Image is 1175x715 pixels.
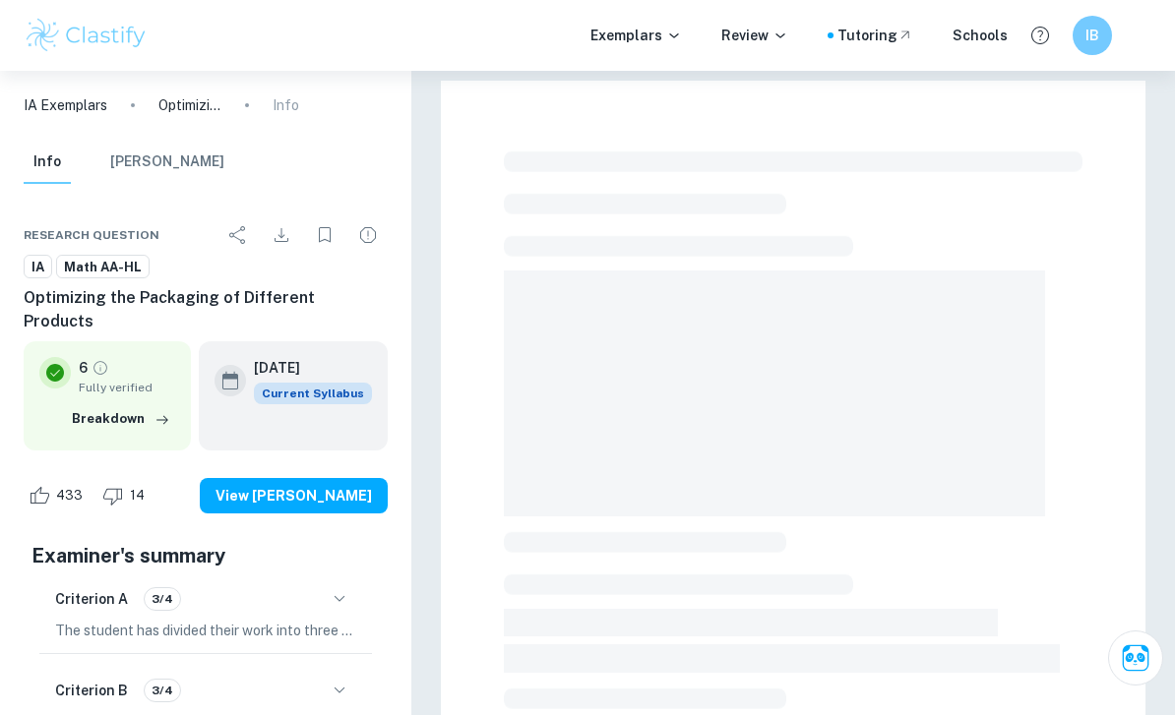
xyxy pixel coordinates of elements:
div: Report issue [348,215,388,255]
p: 6 [79,357,88,379]
img: Clastify logo [24,16,149,55]
button: IB [1073,16,1112,55]
p: Exemplars [590,25,682,46]
h6: IB [1082,25,1104,46]
a: IA Exemplars [24,94,107,116]
button: View [PERSON_NAME] [200,478,388,513]
div: Dislike [97,480,155,511]
button: Help and Feedback [1023,19,1057,52]
span: Research question [24,226,159,244]
div: This exemplar is based on the current syllabus. Feel free to refer to it for inspiration/ideas wh... [254,383,372,404]
button: [PERSON_NAME] [110,141,224,184]
span: Fully verified [79,379,175,396]
a: Grade fully verified [92,359,109,377]
span: IA [25,258,51,277]
p: The student has divided their work into three sections, with the body further subdivided into cle... [55,620,356,641]
h6: Criterion B [55,680,128,701]
button: Breakdown [67,404,175,434]
div: Like [24,480,93,511]
h6: Optimizing the Packaging of Different Products [24,286,388,333]
div: Download [262,215,301,255]
button: Info [24,141,71,184]
p: Review [721,25,788,46]
a: Tutoring [837,25,913,46]
span: 14 [119,486,155,506]
span: Math AA-HL [57,258,149,277]
span: 433 [45,486,93,506]
p: Optimizing the Packaging of Different Products [158,94,221,116]
button: Ask Clai [1108,630,1163,685]
div: Bookmark [305,215,344,255]
p: Info [273,94,299,116]
div: Share [218,215,258,255]
span: Current Syllabus [254,383,372,404]
a: IA [24,255,52,279]
span: 3/4 [145,682,180,699]
h6: [DATE] [254,357,356,379]
span: 3/4 [145,590,180,608]
h5: Examiner's summary [31,541,380,570]
h6: Criterion A [55,588,128,610]
a: Schools [953,25,1008,46]
a: Math AA-HL [56,255,150,279]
